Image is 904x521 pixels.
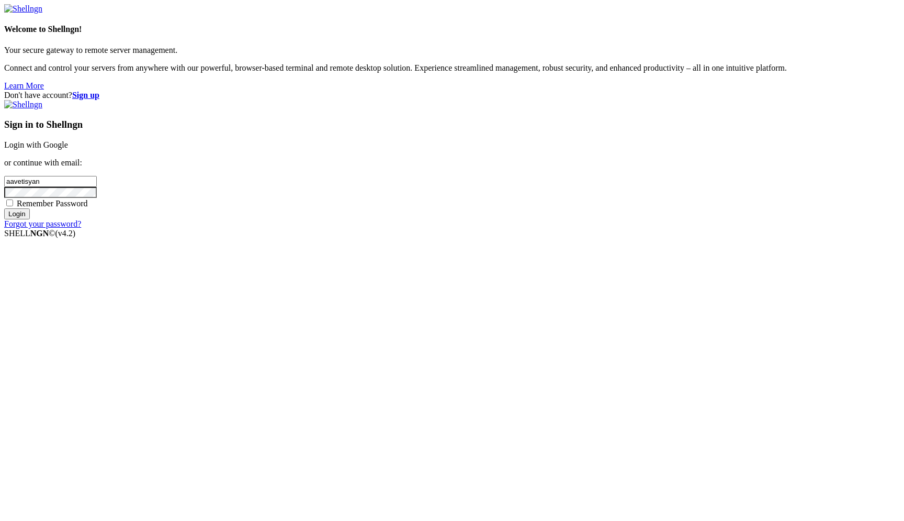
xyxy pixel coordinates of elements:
[55,229,76,238] span: 4.2.0
[4,25,900,34] h4: Welcome to Shellngn!
[4,229,75,238] span: SHELL ©
[4,219,81,228] a: Forgot your password?
[4,119,900,130] h3: Sign in to Shellngn
[4,140,68,149] a: Login with Google
[4,100,42,109] img: Shellngn
[4,81,44,90] a: Learn More
[72,91,99,99] a: Sign up
[4,158,900,168] p: or continue with email:
[4,176,97,187] input: Email address
[4,208,30,219] input: Login
[4,63,900,73] p: Connect and control your servers from anywhere with our powerful, browser-based terminal and remo...
[17,199,88,208] span: Remember Password
[4,46,900,55] p: Your secure gateway to remote server management.
[30,229,49,238] b: NGN
[4,4,42,14] img: Shellngn
[4,91,900,100] div: Don't have account?
[6,199,13,206] input: Remember Password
